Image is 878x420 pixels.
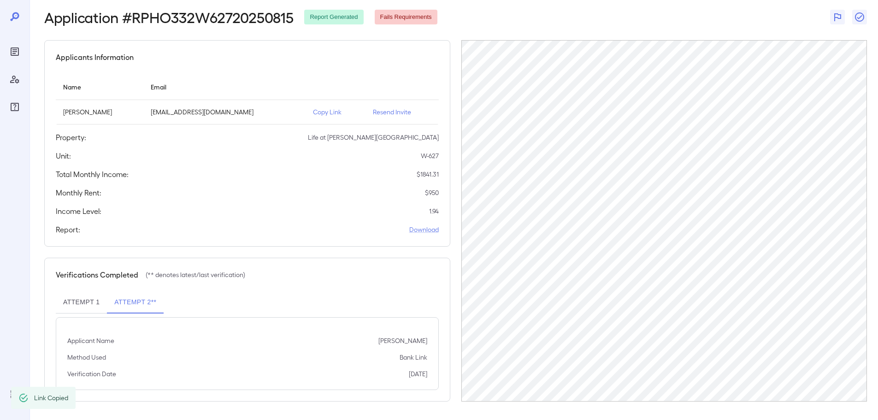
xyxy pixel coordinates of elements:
[107,291,164,314] button: Attempt 2**
[7,387,22,402] div: Log Out
[373,107,431,117] p: Resend Invite
[429,207,439,216] p: 1.94
[304,13,363,22] span: Report Generated
[56,206,101,217] h5: Income Level:
[143,74,306,100] th: Email
[378,336,427,345] p: [PERSON_NAME]
[409,369,427,379] p: [DATE]
[151,107,298,117] p: [EMAIL_ADDRESS][DOMAIN_NAME]
[56,150,71,161] h5: Unit:
[852,10,867,24] button: Close Report
[7,44,22,59] div: Reports
[417,170,439,179] p: $ 1841.31
[421,151,439,160] p: W-627
[56,74,143,100] th: Name
[400,353,427,362] p: Bank Link
[56,169,129,180] h5: Total Monthly Income:
[34,390,68,406] div: Link Copied
[146,270,245,279] p: (** denotes latest/last verification)
[44,9,293,25] h2: Application # RPHO332W62720250815
[56,74,439,124] table: simple table
[56,132,86,143] h5: Property:
[308,133,439,142] p: Life at [PERSON_NAME][GEOGRAPHIC_DATA]
[409,225,439,234] a: Download
[375,13,437,22] span: Fails Requirements
[56,187,101,198] h5: Monthly Rent:
[7,72,22,87] div: Manage Users
[67,369,116,379] p: Verification Date
[67,353,106,362] p: Method Used
[56,224,80,235] h5: Report:
[56,52,134,63] h5: Applicants Information
[67,336,114,345] p: Applicant Name
[56,291,107,314] button: Attempt 1
[7,100,22,114] div: FAQ
[425,188,439,197] p: $ 950
[313,107,358,117] p: Copy Link
[830,10,845,24] button: Flag Report
[63,107,136,117] p: [PERSON_NAME]
[56,269,138,280] h5: Verifications Completed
